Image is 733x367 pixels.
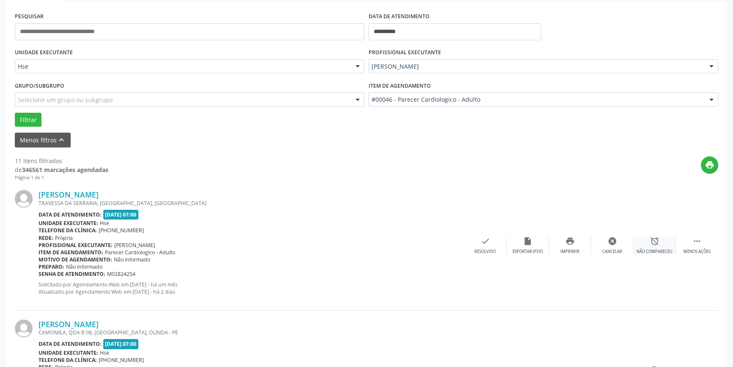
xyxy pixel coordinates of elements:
[39,211,102,218] b: Data de atendimento:
[22,166,108,174] strong: 346561 marcações agendadas
[99,227,144,234] span: [PHONE_NUMBER]
[103,210,139,220] span: [DATE] 07:00
[372,62,701,71] span: [PERSON_NAME]
[369,10,430,23] label: DATA DE ATENDIMENTO
[39,200,464,207] div: TRAVESSA DA SERRARIA, [GEOGRAPHIC_DATA], [GEOGRAPHIC_DATA]
[369,46,441,59] label: PROFISSIONAL EXECUTANTE
[608,236,617,246] i: cancel
[369,79,431,92] label: Item de agendamento
[481,236,490,246] i: check
[523,236,532,246] i: insert_drive_file
[103,339,139,349] span: [DATE] 07:00
[39,340,102,348] b: Data de atendimento:
[560,249,579,255] div: Imprimir
[55,234,73,242] span: Própria
[39,256,112,263] b: Motivo de agendamento:
[39,234,53,242] b: Rede:
[39,281,464,295] p: Solicitado por Agendamento Web em [DATE] - há um mês Atualizado por Agendamento Web em [DATE] - h...
[39,263,64,270] b: Preparo:
[18,62,347,71] span: Hse
[15,79,64,92] label: Grupo/Subgrupo
[15,46,73,59] label: UNIDADE EXECUTANTE
[15,156,108,165] div: 11 itens filtrados
[66,263,102,270] span: Não informado
[100,349,109,356] span: Hse
[15,320,33,337] img: img
[692,236,702,246] i: 
[39,270,105,278] b: Senha de atendimento:
[107,270,135,278] span: M02824254
[105,249,175,256] span: Parecer Cardiologico - Adulto
[39,190,99,199] a: [PERSON_NAME]
[100,220,109,227] span: Hse
[39,356,97,364] b: Telefone da clínica:
[637,249,672,255] div: Não compareceu
[650,236,659,246] i: alarm_off
[705,160,714,170] i: print
[15,10,44,23] label: PESQUISAR
[114,242,155,249] span: [PERSON_NAME]
[39,227,97,234] b: Telefone da clínica:
[39,249,103,256] b: Item de agendamento:
[602,249,622,255] div: Cancelar
[474,249,496,255] div: Resolvido
[57,135,66,145] i: keyboard_arrow_up
[39,220,98,227] b: Unidade executante:
[15,190,33,208] img: img
[513,249,543,255] div: Exportar (PDF)
[39,329,591,336] div: CAMOMILA, QDA B 08, [GEOGRAPHIC_DATA], OLINDA - PE
[683,249,711,255] div: Menos ações
[99,356,144,364] span: [PHONE_NUMBER]
[701,156,718,174] button: Imprimir lista
[39,349,98,356] b: Unidade executante:
[372,95,701,104] span: #00046 - Parecer Cardiologico - Adulto
[39,242,113,249] b: Profissional executante:
[15,133,71,147] button: Menos filtros
[15,174,108,181] div: Página 1 de 1
[39,320,99,329] a: [PERSON_NAME]
[18,95,113,104] span: Selecione um grupo ou subgrupo
[15,165,108,174] div: de
[565,236,575,246] i: print
[114,256,150,263] span: Não informado
[15,113,41,127] button: Filtrar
